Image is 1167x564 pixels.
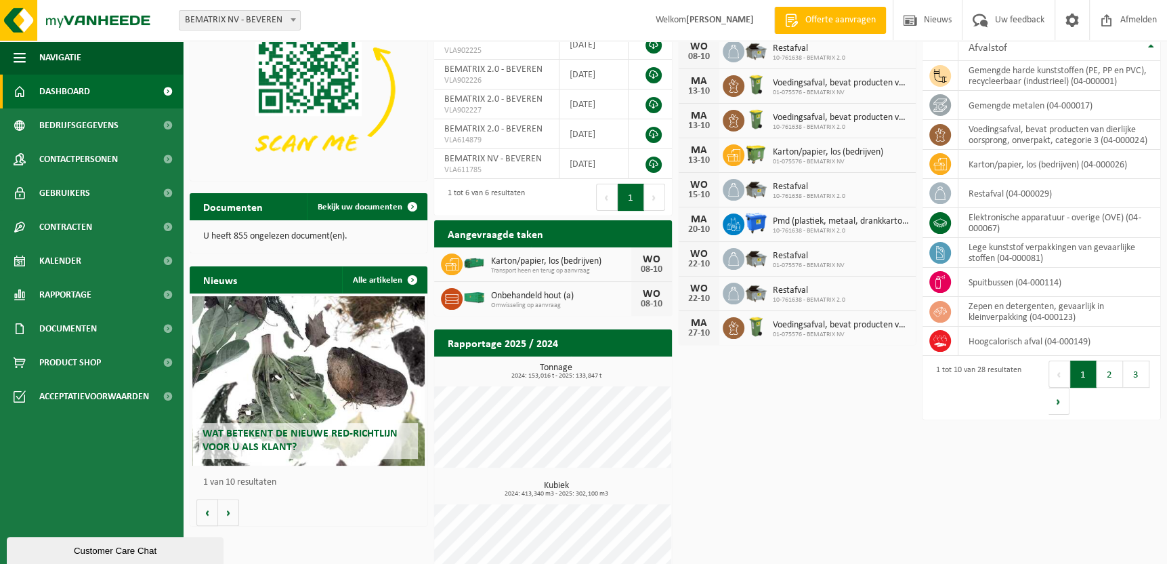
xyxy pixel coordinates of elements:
[685,283,713,294] div: WO
[190,266,251,293] h2: Nieuws
[773,227,910,235] span: 10-761638 - BEMATRIX 2.0
[596,184,618,211] button: Previous
[685,214,713,225] div: MA
[773,123,910,132] span: 10-761638 - BEMATRIX 2.0
[773,216,910,227] span: Pmd (plastiek, metaal, drankkartons) (bedrijven)
[342,266,426,294] a: Alle artikelen
[434,329,572,356] h2: Rapportage 2025 / 2024
[773,262,845,270] span: 01-075576 - BEMATRIX NV
[218,499,239,526] button: Volgende
[685,329,713,338] div: 27-10
[39,176,90,210] span: Gebruikers
[744,39,767,62] img: WB-5000-GAL-GY-01
[491,267,631,275] span: Transport heen en terug op aanvraag
[685,249,713,260] div: WO
[773,78,910,89] span: Voedingsafval, bevat producten van dierlijke oorsprong, onverpakt, categorie 3
[773,158,883,166] span: 01-075576 - BEMATRIX NV
[39,312,97,346] span: Documenten
[1097,361,1123,388] button: 2
[685,180,713,190] div: WO
[444,64,543,75] span: BEMATRIX 2.0 - BEVEREN
[744,73,767,96] img: WB-0140-HPE-GN-50
[192,296,425,466] a: Wat betekent de nieuwe RED-richtlijn voor u als klant?
[773,89,910,97] span: 01-075576 - BEMATRIX NV
[744,281,767,304] img: WB-5000-GAL-GY-01
[179,10,301,31] span: BEMATRIX NV - BEVEREN
[958,91,1160,120] td: gemengde metalen (04-000017)
[7,534,226,564] iframe: chat widget
[638,254,665,265] div: WO
[958,61,1160,91] td: gemengde harde kunststoffen (PE, PP en PVC), recycleerbaar (industrieel) (04-000001)
[441,182,525,212] div: 1 tot 6 van 6 resultaten
[1070,361,1097,388] button: 1
[744,246,767,269] img: WB-5000-GAL-GY-01
[744,177,767,200] img: WB-5000-GAL-GY-01
[444,135,549,146] span: VLA614879
[744,211,767,235] img: WB-1100-HPE-BE-01
[444,94,543,104] span: BEMATRIX 2.0 - BEVEREN
[773,182,845,193] span: Restafval
[638,300,665,309] div: 08-10
[958,268,1160,297] td: spuitbussen (04-000114)
[203,232,414,241] p: U heeft 855 ongelezen document(en).
[773,251,845,262] span: Restafval
[463,291,486,304] img: HK-XC-40-GN-00
[444,154,542,164] span: BEMATRIX NV - BEVEREN
[958,238,1160,268] td: lege kunststof verpakkingen van gevaarlijke stoffen (04-000081)
[685,110,713,121] div: MA
[441,363,672,380] h3: Tonnage
[1123,361,1149,388] button: 3
[1048,388,1069,415] button: Next
[307,193,426,220] a: Bekijk uw documenten
[802,14,879,27] span: Offerte aanvragen
[39,278,91,312] span: Rapportage
[179,11,300,30] span: BEMATRIX NV - BEVEREN
[559,119,629,149] td: [DATE]
[190,193,276,220] h2: Documenten
[638,289,665,300] div: WO
[559,149,629,179] td: [DATE]
[559,89,629,119] td: [DATE]
[773,296,845,304] span: 10-761638 - BEMATRIX 2.0
[744,108,767,131] img: WB-0140-HPE-GN-50
[203,478,421,487] p: 1 van 10 resultaten
[196,499,218,526] button: Vorige
[441,373,672,380] span: 2024: 153,016 t - 2025: 133,847 t
[444,75,549,86] span: VLA902226
[39,75,90,108] span: Dashboard
[958,297,1160,327] td: zepen en detergenten, gevaarlijk in kleinverpakking (04-000123)
[444,105,549,116] span: VLA902227
[958,150,1160,179] td: karton/papier, los (bedrijven) (04-000026)
[491,291,631,302] span: Onbehandeld hout (a)
[773,320,910,331] span: Voedingsafval, bevat producten van dierlijke oorsprong, onverpakt, categorie 3
[929,359,1021,416] div: 1 tot 10 van 28 resultaten
[559,60,629,89] td: [DATE]
[744,142,767,165] img: WB-1100-HPE-GN-50
[685,294,713,304] div: 22-10
[685,260,713,269] div: 22-10
[39,210,92,244] span: Contracten
[773,331,910,339] span: 01-075576 - BEMATRIX NV
[773,113,910,123] span: Voedingsafval, bevat producten van dierlijke oorsprong, onverpakt, categorie 3
[39,346,101,380] span: Product Shop
[685,87,713,96] div: 13-10
[644,184,665,211] button: Next
[444,45,549,56] span: VLA902225
[685,145,713,156] div: MA
[491,302,631,310] span: Omwisseling op aanvraag
[773,43,845,54] span: Restafval
[744,315,767,338] img: WB-0140-HPE-GN-50
[318,203,402,211] span: Bekijk uw documenten
[685,121,713,131] div: 13-10
[618,184,644,211] button: 1
[441,481,672,498] h3: Kubiek
[441,491,672,498] span: 2024: 413,340 m3 - 2025: 302,100 m3
[559,30,629,60] td: [DATE]
[773,54,845,62] span: 10-761638 - BEMATRIX 2.0
[958,327,1160,356] td: hoogcalorisch afval (04-000149)
[958,179,1160,208] td: restafval (04-000029)
[491,256,631,267] span: Karton/papier, los (bedrijven)
[39,41,81,75] span: Navigatie
[444,124,543,134] span: BEMATRIX 2.0 - BEVEREN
